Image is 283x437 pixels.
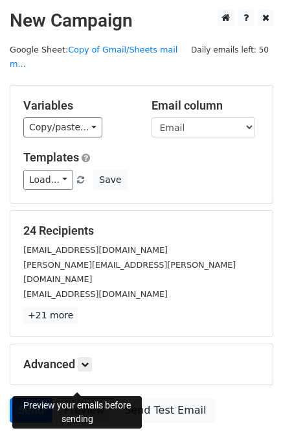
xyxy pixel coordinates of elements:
[93,170,127,190] button: Save
[10,398,52,423] a: Send
[23,170,73,190] a: Load...
[23,224,260,238] h5: 24 Recipients
[10,10,273,32] h2: New Campaign
[116,398,214,423] a: Send Test Email
[23,289,168,299] small: [EMAIL_ADDRESS][DOMAIN_NAME]
[187,43,273,57] span: Daily emails left: 50
[23,117,102,137] a: Copy/paste...
[23,260,236,285] small: [PERSON_NAME][EMAIL_ADDRESS][PERSON_NAME][DOMAIN_NAME]
[12,396,142,429] div: Preview your emails before sending
[218,375,283,437] iframe: Chat Widget
[23,245,168,255] small: [EMAIL_ADDRESS][DOMAIN_NAME]
[23,357,260,372] h5: Advanced
[187,45,273,54] a: Daily emails left: 50
[10,45,177,69] a: Copy of Gmail/Sheets mail m...
[23,307,78,324] a: +21 more
[23,150,79,164] a: Templates
[152,99,260,113] h5: Email column
[23,99,132,113] h5: Variables
[10,45,177,69] small: Google Sheet:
